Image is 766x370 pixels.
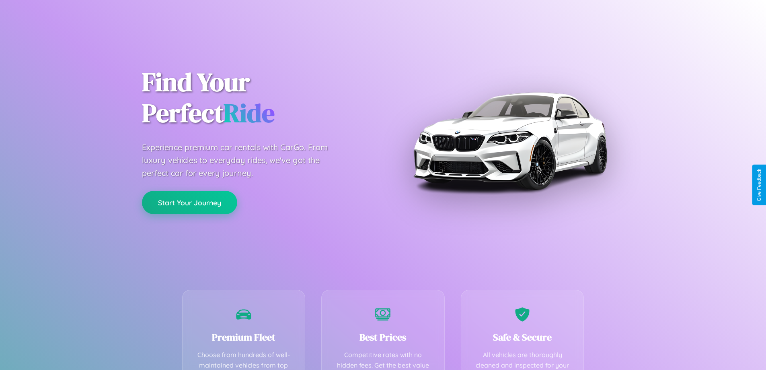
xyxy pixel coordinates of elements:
h3: Premium Fleet [195,331,293,344]
h3: Safe & Secure [473,331,572,344]
button: Start Your Journey [142,191,237,214]
h1: Find Your Perfect [142,67,371,129]
h3: Best Prices [334,331,432,344]
div: Give Feedback [756,169,762,201]
p: Experience premium car rentals with CarGo. From luxury vehicles to everyday rides, we've got the ... [142,141,343,180]
img: Premium BMW car rental vehicle [409,40,610,242]
span: Ride [224,95,275,130]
